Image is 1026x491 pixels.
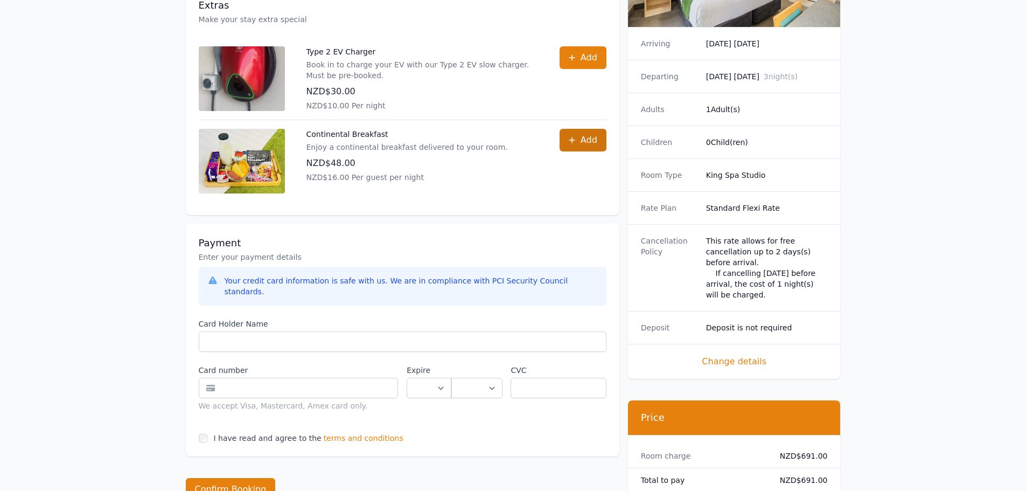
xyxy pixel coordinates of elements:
[641,203,697,213] dt: Rate Plan
[199,46,285,111] img: Type 2 EV Charger
[771,451,828,461] dd: NZD$691.00
[706,170,828,181] dd: King Spa Studio
[199,365,399,376] label: Card number
[771,475,828,486] dd: NZD$691.00
[214,434,322,442] label: I have read and agree to the
[581,134,597,147] span: Add
[706,71,828,82] dd: [DATE] [DATE]
[199,319,606,329] label: Card Holder Name
[706,38,828,49] dd: [DATE] [DATE]
[407,365,451,376] label: Expire
[199,400,399,411] div: We accept Visa, Mastercard, Amex card only.
[306,46,538,57] p: Type 2 EV Charger
[306,172,508,183] p: NZD$16.00 Per guest per night
[225,275,598,297] div: Your credit card information is safe with us. We are in compliance with PCI Security Council stan...
[641,411,828,424] h3: Price
[560,46,606,69] button: Add
[451,365,502,376] label: .
[706,236,828,300] div: This rate allows for free cancellation up to 2 days(s) before arrival. If cancelling [DATE] befor...
[641,71,697,82] dt: Departing
[641,236,697,300] dt: Cancellation Policy
[764,72,798,81] span: 3 night(s)
[511,365,606,376] label: CVC
[306,157,508,170] p: NZD$48.00
[581,51,597,64] span: Add
[641,451,763,461] dt: Room charge
[324,433,403,444] span: terms and conditions
[641,104,697,115] dt: Adults
[306,142,508,153] p: Enjoy a continental breakfast delivered to your room.
[706,322,828,333] dd: Deposit is not required
[199,237,606,250] h3: Payment
[306,59,538,81] p: Book in to charge your EV with our Type 2 EV slow charger. Must be pre-booked.
[306,129,508,140] p: Continental Breakfast
[306,85,538,98] p: NZD$30.00
[560,129,606,151] button: Add
[641,170,697,181] dt: Room Type
[306,100,538,111] p: NZD$10.00 Per night
[706,203,828,213] dd: Standard Flexi Rate
[641,355,828,368] span: Change details
[641,137,697,148] dt: Children
[199,14,606,25] p: Make your stay extra special
[199,129,285,193] img: Continental Breakfast
[641,38,697,49] dt: Arriving
[706,104,828,115] dd: 1 Adult(s)
[641,322,697,333] dt: Deposit
[641,475,763,486] dt: Total to pay
[706,137,828,148] dd: 0 Child(ren)
[199,252,606,262] p: Enter your payment details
